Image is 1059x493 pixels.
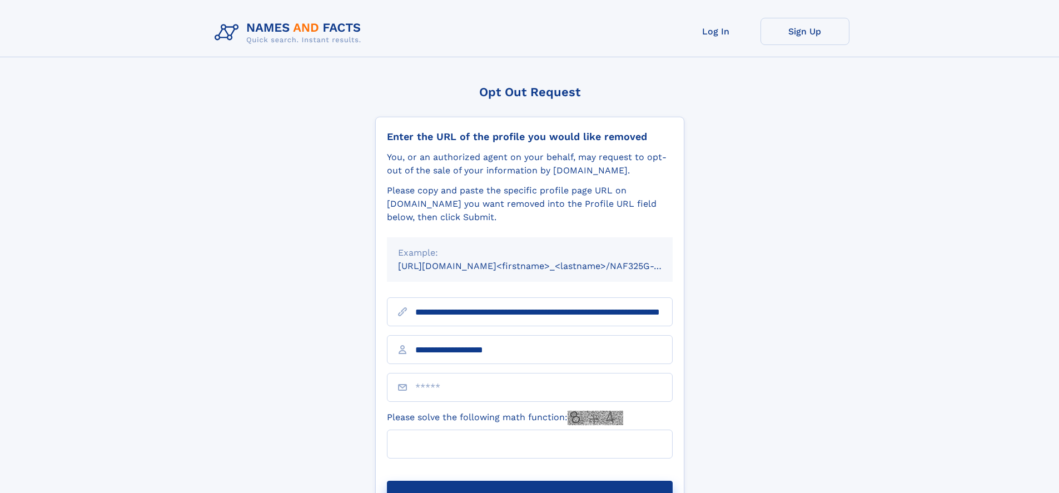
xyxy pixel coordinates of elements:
[760,18,849,45] a: Sign Up
[398,246,662,260] div: Example:
[387,131,673,143] div: Enter the URL of the profile you would like removed
[387,184,673,224] div: Please copy and paste the specific profile page URL on [DOMAIN_NAME] you want removed into the Pr...
[210,18,370,48] img: Logo Names and Facts
[672,18,760,45] a: Log In
[398,261,694,271] small: [URL][DOMAIN_NAME]<firstname>_<lastname>/NAF325G-xxxxxxxx
[387,151,673,177] div: You, or an authorized agent on your behalf, may request to opt-out of the sale of your informatio...
[387,411,623,425] label: Please solve the following math function:
[375,85,684,99] div: Opt Out Request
